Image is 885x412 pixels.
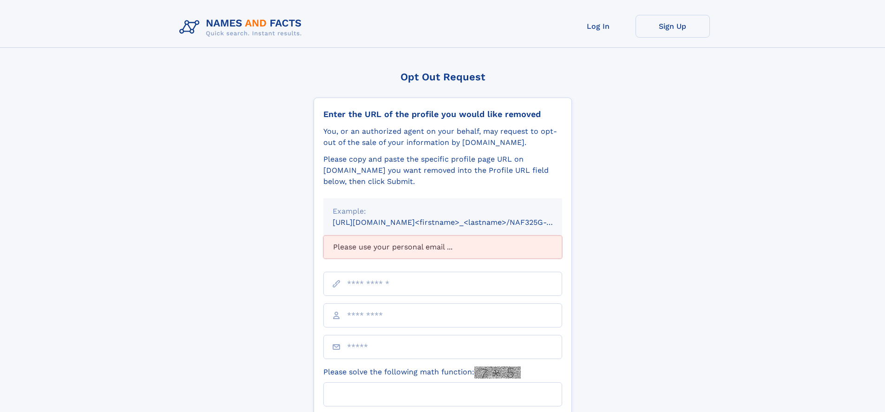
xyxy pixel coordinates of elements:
div: Enter the URL of the profile you would like removed [323,109,562,119]
div: Opt Out Request [314,71,572,83]
div: You, or an authorized agent on your behalf, may request to opt-out of the sale of your informatio... [323,126,562,148]
div: Please use your personal email ... [323,235,562,259]
div: Example: [333,206,553,217]
img: Logo Names and Facts [176,15,309,40]
label: Please solve the following math function: [323,366,521,379]
a: Log In [561,15,636,38]
small: [URL][DOMAIN_NAME]<firstname>_<lastname>/NAF325G-xxxxxxxx [333,218,580,227]
a: Sign Up [636,15,710,38]
div: Please copy and paste the specific profile page URL on [DOMAIN_NAME] you want removed into the Pr... [323,154,562,187]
